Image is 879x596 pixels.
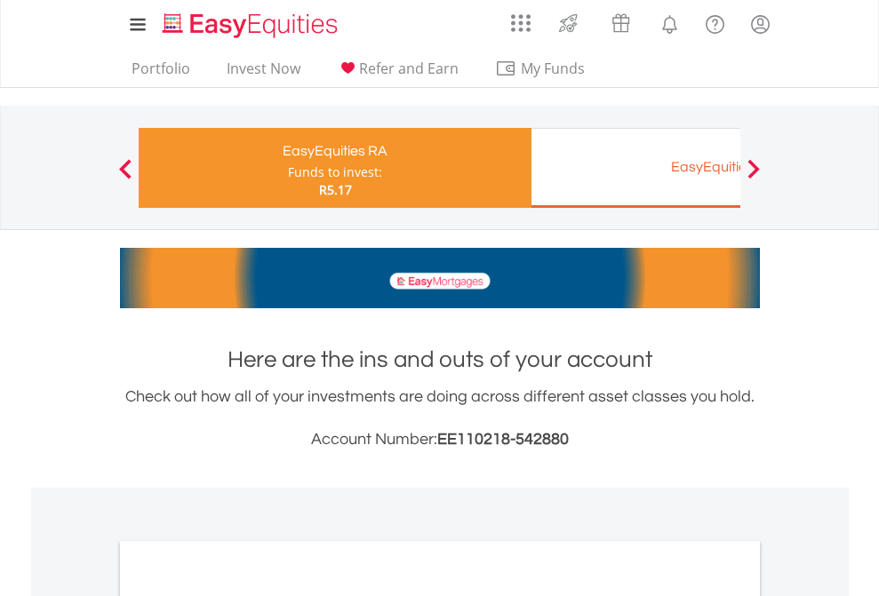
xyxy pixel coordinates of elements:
[647,4,692,40] a: Notifications
[156,4,345,40] a: Home page
[437,431,569,448] span: EE110218-542880
[738,4,783,44] a: My Profile
[499,4,542,33] a: AppsGrid
[606,9,635,37] img: vouchers-v2.svg
[108,168,143,186] button: Previous
[120,427,760,452] h3: Account Number:
[288,163,382,181] div: Funds to invest:
[495,57,611,80] span: My Funds
[120,344,760,376] h1: Here are the ins and outs of your account
[120,248,760,308] img: EasyMortage Promotion Banner
[149,139,521,163] div: EasyEquities RA
[159,11,345,40] img: EasyEquities_Logo.png
[330,60,466,87] a: Refer and Earn
[692,4,738,40] a: FAQ's and Support
[595,4,647,37] a: Vouchers
[120,385,760,452] div: Check out how all of your investments are doing across different asset classes you hold.
[554,9,583,37] img: thrive-v2.svg
[319,181,352,198] span: R5.17
[220,60,308,87] a: Invest Now
[736,168,771,186] button: Next
[511,13,531,33] img: grid-menu-icon.svg
[359,59,459,78] span: Refer and Earn
[124,60,197,87] a: Portfolio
